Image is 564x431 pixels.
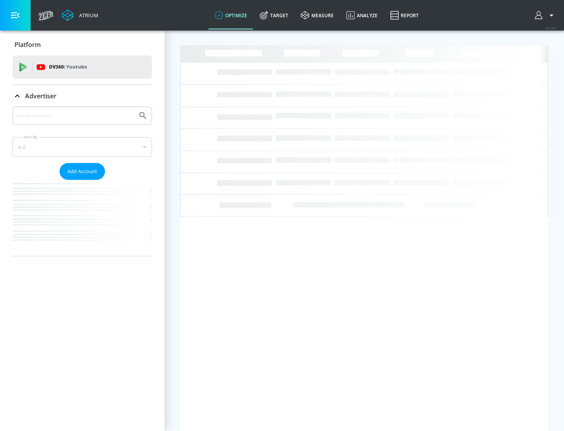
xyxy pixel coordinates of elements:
span: v 4.24.0 [545,26,556,30]
div: Atrium [76,12,98,19]
button: Add Account [60,163,105,180]
a: measure [295,1,340,29]
a: Atrium [62,9,98,21]
a: optimize [208,1,253,29]
p: DV360: [49,63,87,71]
div: A-Z [13,137,152,157]
p: Platform [14,40,41,49]
span: Add Account [67,167,97,176]
label: Sort By [22,134,39,139]
a: Report [384,1,425,29]
a: Target [253,1,295,29]
div: Advertiser [13,85,152,107]
div: Platform [13,34,152,56]
a: Analyze [340,1,384,29]
div: Advertiser [13,107,152,256]
p: Advertiser [25,92,56,100]
input: Search by name [16,110,134,121]
nav: list of Advertiser [13,180,152,256]
p: Youtube [66,63,87,71]
div: DV360: Youtube [13,55,152,79]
